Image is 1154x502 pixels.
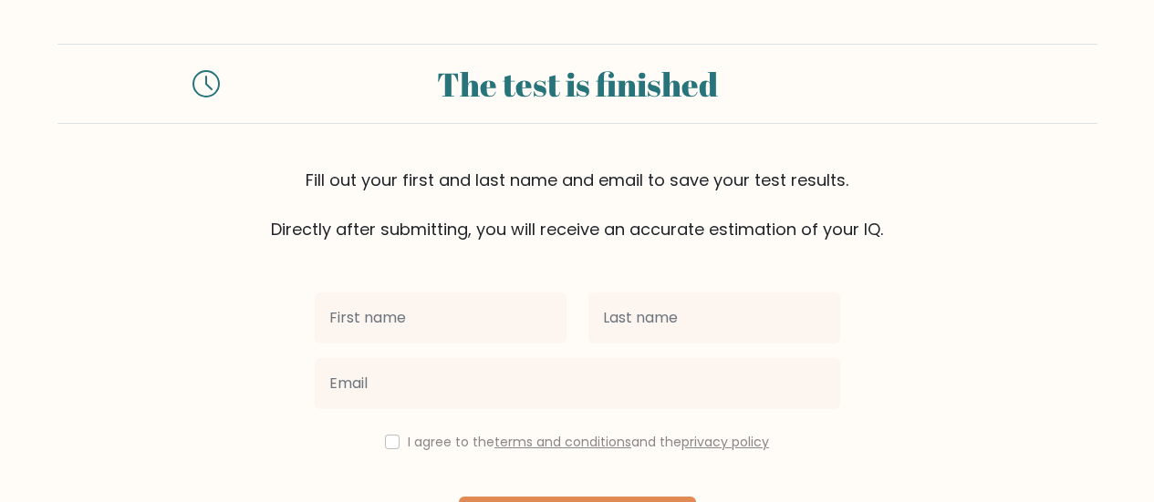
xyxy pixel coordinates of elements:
[408,433,769,451] label: I agree to the and the
[242,59,913,108] div: The test is finished
[588,292,840,343] input: Last name
[494,433,631,451] a: terms and conditions
[57,168,1097,241] div: Fill out your first and last name and email to save your test results. Directly after submitting,...
[315,358,840,409] input: Email
[681,433,769,451] a: privacy policy
[315,292,567,343] input: First name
